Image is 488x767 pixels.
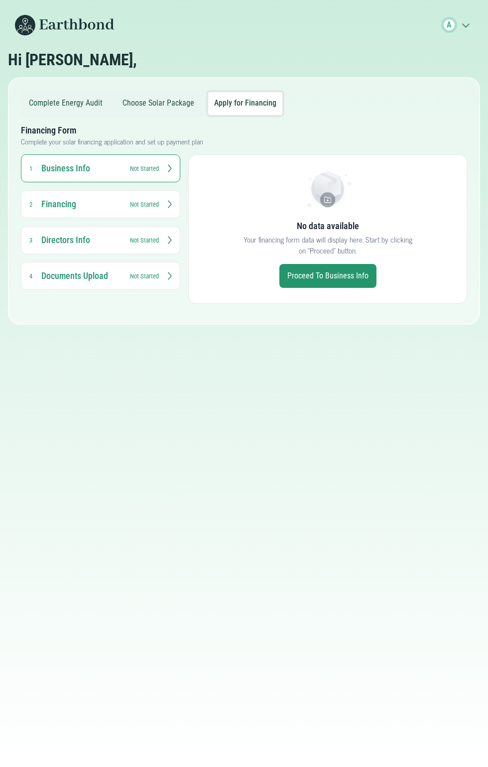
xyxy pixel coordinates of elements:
small: 4 [29,272,32,280]
small: Not Started [130,271,159,281]
div: Form Tabs [21,90,467,312]
h3: Directors Info [41,234,121,246]
small: 1 [29,165,32,172]
a: Proceed to Business Info [279,264,376,288]
button: Documents Upload 4 Not Started [21,262,180,290]
button: Business Info 1 Not Started [21,154,180,182]
button: Financing 2 Not Started [21,190,180,218]
img: Empty Icon [304,171,352,212]
small: 3 [29,237,32,244]
small: Not Started [130,200,159,209]
p: Your financing form data will display here. Start by clicking on “Proceed” button. [240,234,415,256]
h2: Hi [PERSON_NAME], [8,50,137,69]
small: Not Started [130,164,159,173]
h3: Business Info [41,162,121,174]
h3: Financing Form [21,125,467,136]
button: Complete Energy Audit [23,92,109,115]
h3: Documents Upload [41,270,121,282]
small: 2 [29,201,32,208]
h3: Financing [41,198,121,210]
button: Choose Solar Package [117,92,200,115]
p: Complete your solar financing application and set up payment plan [21,136,467,146]
span: A [447,19,452,31]
small: Not Started [130,236,159,245]
img: Earthbond's long logo for desktop view [15,15,115,35]
button: Apply for Financing [208,92,282,115]
button: Directors Info 3 Not Started [21,226,180,254]
h3: No data available [297,220,359,232]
